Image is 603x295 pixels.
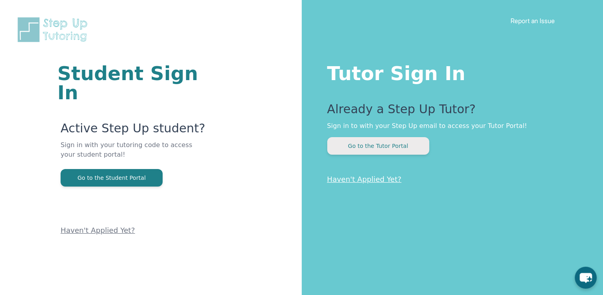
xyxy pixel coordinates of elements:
[511,17,555,25] a: Report an Issue
[575,267,597,289] button: chat-button
[327,142,429,149] a: Go to the Tutor Portal
[327,175,402,183] a: Haven't Applied Yet?
[61,140,206,169] p: Sign in with your tutoring code to access your student portal!
[61,226,135,234] a: Haven't Applied Yet?
[327,102,572,121] p: Already a Step Up Tutor?
[61,121,206,140] p: Active Step Up student?
[327,121,572,131] p: Sign in to with your Step Up email to access your Tutor Portal!
[61,169,163,187] button: Go to the Student Portal
[61,174,163,181] a: Go to the Student Portal
[327,61,572,83] h1: Tutor Sign In
[16,16,92,43] img: Step Up Tutoring horizontal logo
[57,64,206,102] h1: Student Sign In
[327,137,429,155] button: Go to the Tutor Portal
